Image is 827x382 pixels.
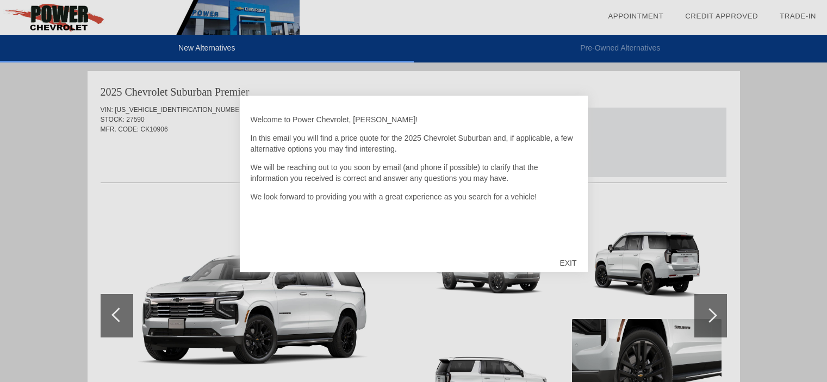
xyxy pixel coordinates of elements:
[780,12,816,20] a: Trade-In
[251,114,577,125] p: Welcome to Power Chevrolet, [PERSON_NAME]!
[608,12,663,20] a: Appointment
[549,247,587,279] div: EXIT
[685,12,758,20] a: Credit Approved
[251,162,577,184] p: We will be reaching out to you soon by email (and phone if possible) to clarify that the informat...
[251,191,577,202] p: We look forward to providing you with a great experience as you search for a vehicle!
[251,133,577,154] p: In this email you will find a price quote for the 2025 Chevrolet Suburban and, if applicable, a f...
